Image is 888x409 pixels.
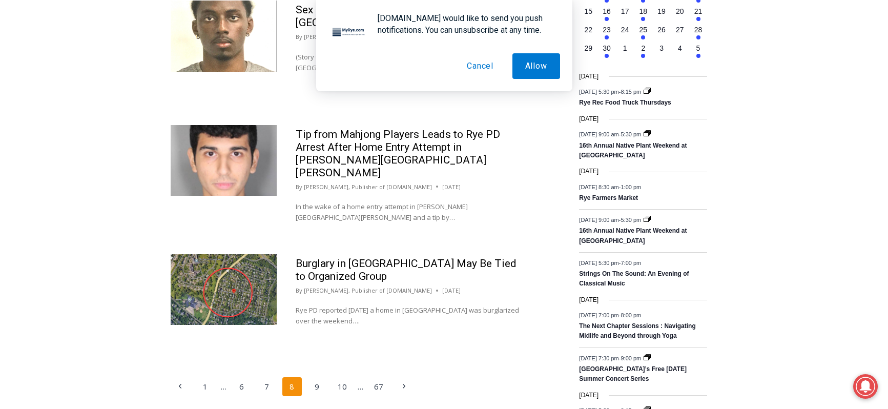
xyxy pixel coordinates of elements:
[621,312,641,318] span: 8:00 pm
[67,13,253,33] div: Available for Private Home, Business, Club or Other Events
[328,12,369,53] img: notification icon
[333,377,352,397] a: 10
[579,114,598,124] time: [DATE]
[579,131,643,137] time: -
[304,287,432,294] a: [PERSON_NAME], Publisher of [DOMAIN_NAME]
[442,182,461,192] time: [DATE]
[246,99,497,128] a: Intern @ [DOMAIN_NAME]
[579,312,618,318] span: [DATE] 7:00 pm
[296,128,500,179] a: Tip from Mahjong Players Leads to Rye PD Arrest After Home Entry Attempt in [PERSON_NAME][GEOGRAP...
[579,216,618,222] span: [DATE] 9:00 am
[579,131,618,137] span: [DATE] 9:00 am
[296,201,523,223] p: In the wake of a home entry attempt in [PERSON_NAME][GEOGRAPHIC_DATA][PERSON_NAME] and a tip by…
[304,3,370,47] a: Book [PERSON_NAME]'s Good Humor for Your Event
[579,99,671,107] a: Rye Rec Food Truck Thursdays
[454,53,506,79] button: Cancel
[579,260,641,266] time: -
[196,377,215,397] a: 1
[312,11,357,39] h4: Book [PERSON_NAME]'s Good Humor for Your Event
[579,322,695,340] a: The Next Chapter Sessions : Navigating Midlife and Beyond through Yoga
[579,365,687,383] a: [GEOGRAPHIC_DATA]’s Free [DATE] Summer Concert Series
[579,270,689,288] a: Strings On The Sound: An Evening of Classical Music
[579,142,687,160] a: 16th Annual Native Plant Weekend at [GEOGRAPHIC_DATA]
[579,183,618,190] span: [DATE] 8:30 am
[579,89,643,95] time: -
[268,102,475,125] span: Intern @ [DOMAIN_NAME]
[442,286,461,295] time: [DATE]
[304,183,432,191] a: [PERSON_NAME], Publisher of [DOMAIN_NAME]
[579,391,598,400] time: [DATE]
[579,355,643,361] time: -
[296,286,302,295] span: By
[579,89,618,95] span: [DATE] 5:30 pm
[358,378,363,396] span: …
[621,355,641,361] span: 9:00 pm
[307,377,327,397] a: 9
[296,305,523,326] p: Rye PD reported [DATE] a home in [GEOGRAPHIC_DATA] was burglarized over the weekend….
[105,64,146,122] div: "clearly one of the favorites in the [GEOGRAPHIC_DATA] neighborhood"
[579,183,641,190] time: -
[296,182,302,192] span: By
[296,257,517,282] a: Burglary in [GEOGRAPHIC_DATA] May Be Tied to Organized Group
[579,216,643,222] time: -
[171,377,542,397] nav: Page navigation
[621,131,641,137] span: 5:30 pm
[257,377,277,397] a: 7
[171,254,277,325] img: (PHOTO: Rye PD reported on Monday, October 28, 2024 that a home on Colby Avenue in Rye Gardens wa...
[621,183,641,190] span: 1:00 pm
[369,12,560,36] div: [DOMAIN_NAME] would like to send you push notifications. You can unsubscribe at any time.
[579,295,598,305] time: [DATE]
[232,377,252,397] a: 6
[3,106,100,145] span: Open Tues. - Sun. [PHONE_NUMBER]
[621,89,641,95] span: 8:15 pm
[579,312,641,318] time: -
[369,377,389,397] a: 67
[621,216,641,222] span: 5:30 pm
[579,227,687,245] a: 16th Annual Native Plant Weekend at [GEOGRAPHIC_DATA]
[579,355,618,361] span: [DATE] 7:30 pm
[171,125,277,196] img: (PHOTO: 21 year old Allen Jose Corona of Malverne, New York was arrested by Rye PD on Monday, Nov...
[221,378,226,396] span: …
[579,194,638,202] a: Rye Farmers Market
[259,1,484,99] div: "The first chef I interviewed talked about coming to [GEOGRAPHIC_DATA] from [GEOGRAPHIC_DATA] in ...
[579,167,598,176] time: [DATE]
[1,103,103,128] a: Open Tues. - Sun. [PHONE_NUMBER]
[512,53,560,79] button: Allow
[579,260,618,266] span: [DATE] 5:30 pm
[282,377,302,397] span: 8
[621,260,641,266] span: 7:00 pm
